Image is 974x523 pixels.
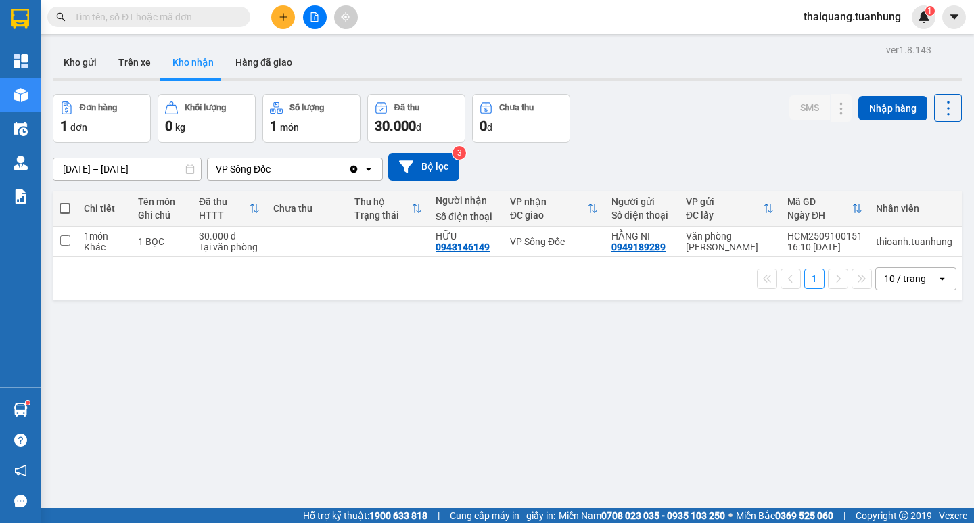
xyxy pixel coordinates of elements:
[262,94,361,143] button: Số lượng1món
[510,236,598,247] div: VP Sông Đốc
[272,162,273,176] input: Selected VP Sông Đốc.
[611,242,666,252] div: 0949189289
[436,242,490,252] div: 0943146149
[303,5,327,29] button: file-add
[271,5,295,29] button: plus
[53,46,108,78] button: Kho gửi
[804,269,825,289] button: 1
[310,12,319,22] span: file-add
[388,153,459,181] button: Bộ lọc
[289,103,324,112] div: Số lượng
[728,513,733,518] span: ⚪️
[74,9,234,24] input: Tìm tên, số ĐT hoặc mã đơn
[375,118,416,134] span: 30.000
[185,103,226,112] div: Khối lượng
[453,146,466,160] sup: 3
[199,196,249,207] div: Đã thu
[225,46,303,78] button: Hàng đã giao
[503,191,605,227] th: Toggle SortBy
[679,191,781,227] th: Toggle SortBy
[781,191,869,227] th: Toggle SortBy
[876,203,952,214] div: Nhân viên
[394,103,419,112] div: Đã thu
[14,88,28,102] img: warehouse-icon
[611,231,672,242] div: HẰNG NI
[348,164,359,175] svg: Clear value
[472,94,570,143] button: Chưa thu0đ
[158,94,256,143] button: Khối lượng0kg
[199,210,249,221] div: HTTT
[789,95,830,120] button: SMS
[341,12,350,22] span: aim
[686,231,774,252] div: Văn phòng [PERSON_NAME]
[611,210,672,221] div: Số điện thoại
[14,495,27,507] span: message
[787,242,862,252] div: 16:10 [DATE]
[436,195,496,206] div: Người nhận
[279,12,288,22] span: plus
[14,403,28,417] img: warehouse-icon
[138,196,185,207] div: Tên món
[14,122,28,136] img: warehouse-icon
[56,12,66,22] span: search
[84,231,124,242] div: 1 món
[736,508,833,523] span: Miền Bắc
[886,43,931,58] div: ver 1.8.143
[165,118,172,134] span: 0
[84,203,124,214] div: Chi tiết
[367,94,465,143] button: Đã thu30.000đ
[884,272,926,286] div: 10 / trang
[270,118,277,134] span: 1
[843,508,845,523] span: |
[937,273,948,284] svg: open
[369,510,427,521] strong: 1900 633 818
[918,11,930,23] img: icon-new-feature
[60,118,68,134] span: 1
[436,231,496,242] div: HỮU
[510,210,587,221] div: ĐC giao
[334,5,358,29] button: aim
[280,122,299,133] span: món
[510,196,587,207] div: VP nhận
[84,242,124,252] div: Khác
[363,164,374,175] svg: open
[438,508,440,523] span: |
[354,196,411,207] div: Thu hộ
[787,210,852,221] div: Ngày ĐH
[858,96,927,120] button: Nhập hàng
[70,122,87,133] span: đơn
[199,242,260,252] div: Tại văn phòng
[775,510,833,521] strong: 0369 525 060
[303,508,427,523] span: Hỗ trợ kỹ thuật:
[899,511,908,520] span: copyright
[416,122,421,133] span: đ
[26,401,30,405] sup: 1
[216,162,271,176] div: VP Sông Đốc
[175,122,185,133] span: kg
[436,211,496,222] div: Số điện thoại
[601,510,725,521] strong: 0708 023 035 - 0935 103 250
[499,103,534,112] div: Chưa thu
[108,46,162,78] button: Trên xe
[14,189,28,204] img: solution-icon
[11,9,29,29] img: logo-vxr
[199,231,260,242] div: 30.000 đ
[480,118,487,134] span: 0
[787,231,862,242] div: HCM2509100151
[53,94,151,143] button: Đơn hàng1đơn
[686,210,763,221] div: ĐC lấy
[14,156,28,170] img: warehouse-icon
[354,210,411,221] div: Trạng thái
[686,196,763,207] div: VP gửi
[192,191,266,227] th: Toggle SortBy
[487,122,492,133] span: đ
[14,464,27,477] span: notification
[948,11,960,23] span: caret-down
[876,236,952,247] div: thioanh.tuanhung
[611,196,672,207] div: Người gửi
[138,236,185,247] div: 1 BỌC
[925,6,935,16] sup: 1
[162,46,225,78] button: Kho nhận
[273,203,341,214] div: Chưa thu
[793,8,912,25] span: thaiquang.tuanhung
